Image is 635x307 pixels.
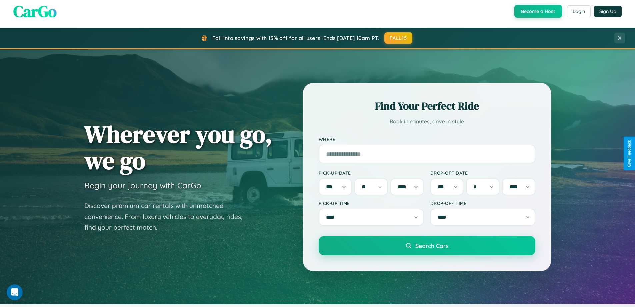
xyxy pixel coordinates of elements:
button: FALL15 [384,32,412,44]
label: Drop-off Date [430,170,535,176]
iframe: Intercom live chat [7,284,23,300]
h2: Find Your Perfect Ride [319,99,535,113]
h3: Begin your journey with CarGo [84,180,201,190]
button: Login [567,5,591,17]
button: Become a Host [514,5,562,18]
h1: Wherever you go, we go [84,121,272,174]
span: Fall into savings with 15% off for all users! Ends [DATE] 10am PT. [212,35,379,41]
label: Where [319,136,535,142]
button: Sign Up [594,6,622,17]
p: Book in minutes, drive in style [319,117,535,126]
div: Give Feedback [627,140,632,167]
label: Drop-off Time [430,200,535,206]
label: Pick-up Date [319,170,424,176]
label: Pick-up Time [319,200,424,206]
span: CarGo [13,0,57,22]
span: Search Cars [415,242,448,249]
button: Search Cars [319,236,535,255]
p: Discover premium car rentals with unmatched convenience. From luxury vehicles to everyday rides, ... [84,200,251,233]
